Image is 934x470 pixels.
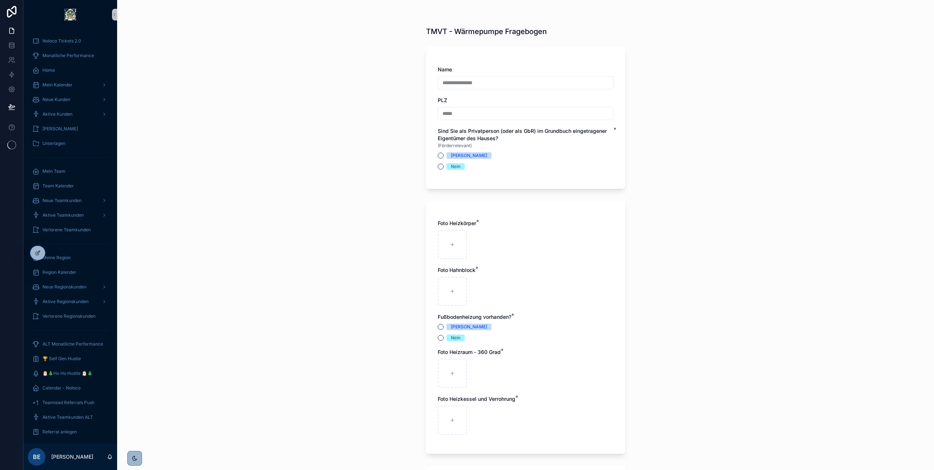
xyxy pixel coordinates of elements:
h1: TMVT - Wärmepumpe Fragebogen [426,26,547,37]
span: Monatliche Performance [42,53,94,59]
img: App logo [64,9,76,20]
span: BE [33,452,41,461]
div: Nein [451,335,460,341]
span: Aktive Teamkunden [42,212,84,218]
a: Aktive Kunden [28,108,113,121]
a: Aktive Regionskunden [28,295,113,308]
a: Verlorene Regionskunden [28,310,113,323]
span: PLZ [438,97,447,103]
span: Region Kalender [42,269,76,275]
span: Unterlagen [42,141,66,146]
span: Foto Heizraum - 360 Grad [438,349,501,355]
a: Aktive Teamkunden [28,209,113,222]
a: Verlorene Teamkunden [28,223,113,236]
a: Mein Team [28,165,113,178]
span: Foto Hahnblock [438,267,475,273]
a: Mein Kalender [28,78,113,92]
span: Foto Heizkessel und Verrohrung [438,396,515,402]
span: Home [42,67,55,73]
div: Nein [451,163,460,170]
span: Sind Sie als Privatperson (oder als GbR) im Grundbuch eingetragener Eigentümer des Hauses? [438,128,607,141]
span: [PERSON_NAME] [42,126,78,132]
a: Neue Regionskunden [28,280,113,294]
span: Mein Team [42,168,66,174]
a: Team Kalender [28,179,113,193]
a: Teamlead Referrals Push [28,396,113,409]
span: Neue Teamkunden [42,198,82,204]
span: Aktive Regionskunden [42,299,89,305]
span: Calendar - Noloco [42,385,81,391]
a: Meine Region [28,251,113,264]
span: Name [438,66,452,72]
span: 🎅🎄Ho Ho Hustle 🎅🎄 [42,370,93,376]
span: Neue Regionskunden [42,284,86,290]
span: Verlorene Teamkunden [42,227,91,233]
a: [PERSON_NAME] [28,122,113,135]
a: Aktive Teamkunden ALT [28,411,113,424]
a: Calendar - Noloco [28,381,113,395]
a: Neue Teamkunden [28,194,113,207]
a: Home [28,64,113,77]
a: Unterlagen [28,137,113,150]
span: Mein Kalender [42,82,72,88]
a: Noloco Tickets 2.0 [28,34,113,48]
div: [PERSON_NAME] [451,152,487,159]
span: Team Kalender [42,183,74,189]
div: scrollable content [23,29,117,444]
a: Region Kalender [28,266,113,279]
a: 🎅🎄Ho Ho Hustle 🎅🎄 [28,367,113,380]
span: (Förderrelevant) [438,143,472,149]
span: Foto Heizkörper [438,220,476,226]
span: 🏆 Self Gen Hustle [42,356,81,362]
a: ALT Monatliche Performance [28,337,113,351]
span: Noloco Tickets 2.0 [42,38,81,44]
span: Aktive Teamkunden ALT [42,414,93,420]
span: Fußbodenheizung vorhanden? [438,314,511,320]
span: Verlorene Regionskunden [42,313,96,319]
div: [PERSON_NAME] [451,324,487,330]
a: Monatliche Performance [28,49,113,62]
span: Neue Kunden [42,97,70,102]
span: Aktive Kunden [42,111,72,117]
span: Meine Region [42,255,71,261]
a: Referral anlegen [28,425,113,439]
span: Teamlead Referrals Push [42,400,94,406]
a: 🏆 Self Gen Hustle [28,352,113,365]
p: [PERSON_NAME] [51,453,93,460]
span: ALT Monatliche Performance [42,341,103,347]
span: Referral anlegen [42,429,77,435]
a: Neue Kunden [28,93,113,106]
